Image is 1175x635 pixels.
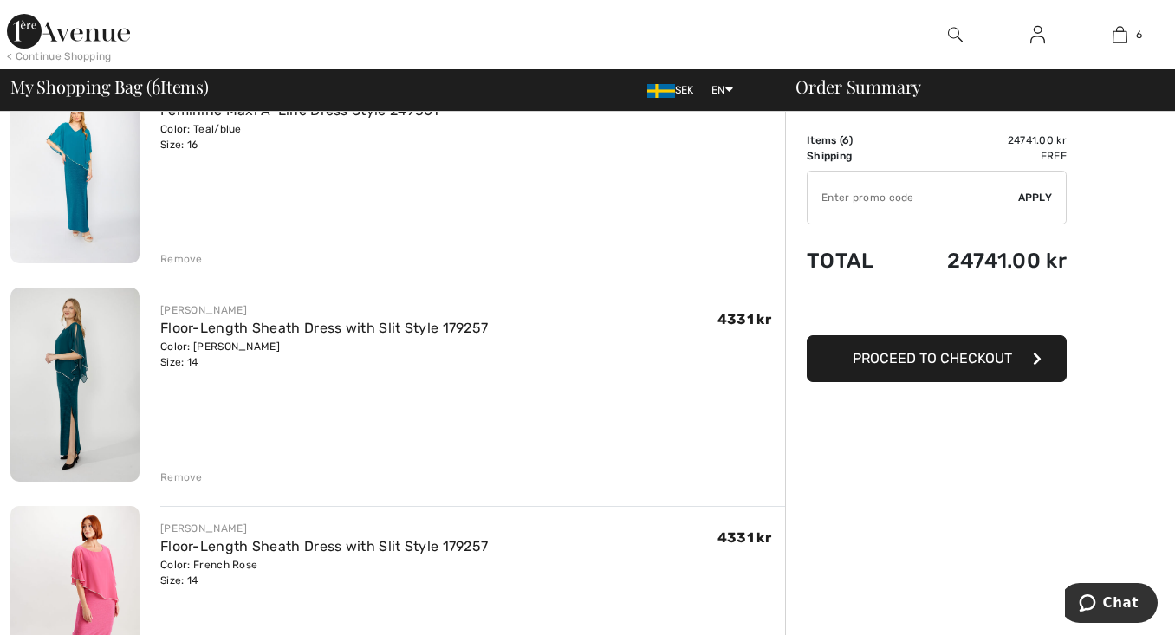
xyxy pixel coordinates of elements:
[853,350,1012,366] span: Proceed to Checkout
[807,148,900,164] td: Shipping
[717,311,771,327] span: 4331 kr
[160,251,203,267] div: Remove
[900,231,1067,290] td: 24741.00 kr
[1065,583,1158,626] iframe: Opens a widget where you can chat to one of our agents
[160,121,439,152] div: Color: Teal/blue Size: 16
[1136,27,1142,42] span: 6
[807,231,900,290] td: Total
[807,133,900,148] td: Items ( )
[842,134,849,146] span: 6
[808,172,1018,224] input: Promo code
[1016,24,1059,46] a: Sign In
[775,78,1165,95] div: Order Summary
[152,74,160,96] span: 6
[160,102,439,119] a: Feminine Maxi A-Line Dress Style 249301
[1030,24,1045,45] img: My Info
[807,290,1067,329] iframe: PayPal
[10,78,209,95] span: My Shopping Bag ( Items)
[7,49,112,64] div: < Continue Shopping
[10,70,140,263] img: Feminine Maxi A-Line Dress Style 249301
[160,302,488,318] div: [PERSON_NAME]
[10,288,140,481] img: Floor-Length Sheath Dress with Slit Style 179257
[160,538,488,554] a: Floor-Length Sheath Dress with Slit Style 179257
[1018,190,1053,205] span: Apply
[160,521,488,536] div: [PERSON_NAME]
[1080,24,1160,45] a: 6
[7,14,130,49] img: 1ère Avenue
[900,133,1067,148] td: 24741.00 kr
[1113,24,1127,45] img: My Bag
[160,320,488,336] a: Floor-Length Sheath Dress with Slit Style 179257
[647,84,675,98] img: Swedish Frona
[900,148,1067,164] td: Free
[160,470,203,485] div: Remove
[807,335,1067,382] button: Proceed to Checkout
[160,339,488,370] div: Color: [PERSON_NAME] Size: 14
[711,84,733,96] span: EN
[948,24,963,45] img: search the website
[717,529,771,546] span: 4331 kr
[647,84,701,96] span: SEK
[160,557,488,588] div: Color: French Rose Size: 14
